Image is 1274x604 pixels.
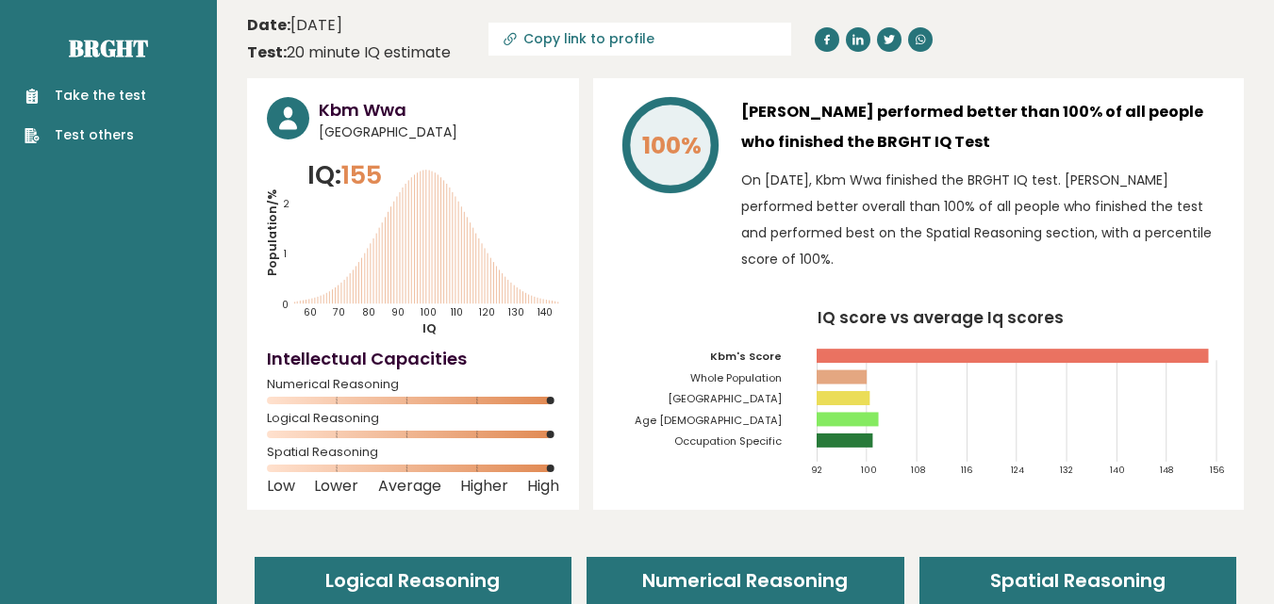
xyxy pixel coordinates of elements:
tspan: 92 [811,464,822,476]
tspan: 116 [961,464,973,476]
span: Lower [314,482,358,490]
time: [DATE] [247,14,342,37]
span: [GEOGRAPHIC_DATA] [319,122,559,142]
tspan: 132 [1061,464,1074,476]
h3: [PERSON_NAME] performed better than 100% of all people who finished the BRGHT IQ Test [741,97,1224,157]
tspan: 156 [1210,464,1225,476]
tspan: IQ [423,320,438,336]
tspan: 100% [642,129,702,162]
span: Spatial Reasoning [267,449,559,456]
tspan: 108 [911,464,926,476]
tspan: 140 [1111,464,1126,476]
span: Low [267,482,295,490]
a: Brght [69,33,148,63]
tspan: 140 [538,305,554,319]
span: 155 [341,157,382,192]
tspan: 0 [282,299,289,313]
a: Test others [25,125,146,145]
tspan: [GEOGRAPHIC_DATA] [668,391,782,406]
b: Test: [247,41,287,63]
tspan: Population/% [264,189,280,276]
b: Date: [247,14,290,36]
span: Average [378,482,441,490]
tspan: 1 [284,247,287,261]
h4: Intellectual Capacities [267,346,559,371]
tspan: 70 [333,305,346,319]
a: Take the test [25,86,146,106]
span: Logical Reasoning [267,415,559,422]
span: High [527,482,559,490]
span: Higher [460,482,508,490]
tspan: 124 [1011,464,1024,476]
tspan: IQ score vs average Iq scores [818,306,1064,329]
div: 20 minute IQ estimate [247,41,451,64]
tspan: Occupation Specific [674,433,782,449]
tspan: Whole Population [690,370,782,385]
tspan: 130 [508,305,524,319]
tspan: 148 [1160,464,1174,476]
tspan: 60 [304,305,317,319]
tspan: 120 [480,305,496,319]
p: On [DATE], Kbm Wwa finished the BRGHT IQ test. [PERSON_NAME] performed better overall than 100% o... [741,167,1224,272]
tspan: 110 [452,305,464,319]
h3: Kbm Wwa [319,97,559,122]
tspan: 90 [391,305,405,319]
tspan: 2 [283,197,290,211]
tspan: 100 [861,464,877,476]
tspan: Age [DEMOGRAPHIC_DATA] [635,413,782,428]
span: Numerical Reasoning [267,381,559,388]
p: IQ: [307,156,382,194]
tspan: 100 [422,305,438,319]
tspan: 80 [363,305,376,319]
tspan: Kbm's Score [710,349,782,364]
